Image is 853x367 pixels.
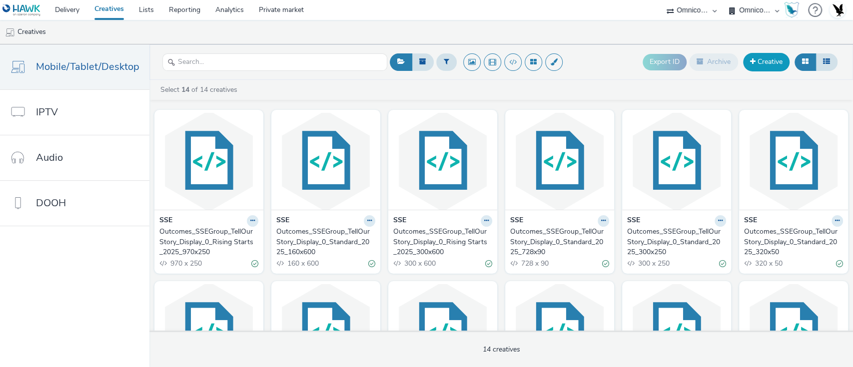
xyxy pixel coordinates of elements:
[483,345,520,354] span: 14 creatives
[286,259,319,268] span: 160 x 600
[784,2,803,18] a: Hawk Academy
[627,227,726,257] a: Outcomes_SSEGroup_TellOurStory_Display_0_Standard_2025_300x250
[510,227,609,257] a: Outcomes_SSEGroup_TellOurStory_Display_0_Standard_2025_728x90
[169,259,202,268] span: 970 x 250
[5,27,15,37] img: mobile
[508,112,612,210] img: Outcomes_SSEGroup_TellOurStory_Display_0_Standard_2025_728x90 visual
[159,227,254,257] div: Outcomes_SSEGroup_TellOurStory_Display_0_Rising Starts_2025_970x250
[689,53,738,70] button: Archive
[520,259,549,268] span: 728 x 90
[744,227,843,257] a: Outcomes_SSEGroup_TellOurStory_Display_0_Standard_2025_320x50
[276,215,289,227] strong: SSE
[157,112,261,210] img: Outcomes_SSEGroup_TellOurStory_Display_0_Rising Starts_2025_970x250 visual
[742,112,846,210] img: Outcomes_SSEGroup_TellOurStory_Display_0_Standard_2025_320x50 visual
[627,215,640,227] strong: SSE
[625,112,729,210] img: Outcomes_SSEGroup_TellOurStory_Display_0_Standard_2025_300x250 visual
[159,215,172,227] strong: SSE
[159,227,258,257] a: Outcomes_SSEGroup_TellOurStory_Display_0_Rising Starts_2025_970x250
[393,227,488,257] div: Outcomes_SSEGroup_TellOurStory_Display_0_Rising Starts_2025_300x600
[795,53,816,70] button: Grid
[276,227,375,257] a: Outcomes_SSEGroup_TellOurStory_Display_0_Standard_2025_160x600
[602,258,609,269] div: Valid
[276,227,371,257] div: Outcomes_SSEGroup_TellOurStory_Display_0_Standard_2025_160x600
[816,53,838,70] button: Table
[510,215,523,227] strong: SSE
[744,215,757,227] strong: SSE
[744,227,839,257] div: Outcomes_SSEGroup_TellOurStory_Display_0_Standard_2025_320x50
[393,215,406,227] strong: SSE
[36,59,139,74] span: Mobile/Tablet/Desktop
[251,258,258,269] div: Valid
[393,227,492,257] a: Outcomes_SSEGroup_TellOurStory_Display_0_Rising Starts_2025_300x600
[391,112,495,210] img: Outcomes_SSEGroup_TellOurStory_Display_0_Rising Starts_2025_300x600 visual
[162,53,387,71] input: Search...
[510,227,605,257] div: Outcomes_SSEGroup_TellOurStory_Display_0_Standard_2025_728x90
[403,259,436,268] span: 300 x 600
[368,258,375,269] div: Valid
[830,2,845,17] img: Account UK
[637,259,670,268] span: 300 x 250
[485,258,492,269] div: Valid
[643,54,687,70] button: Export ID
[627,227,722,257] div: Outcomes_SSEGroup_TellOurStory_Display_0_Standard_2025_300x250
[181,85,189,94] strong: 14
[784,2,799,18] img: Hawk Academy
[836,258,843,269] div: Valid
[159,85,241,94] a: Select of 14 creatives
[274,112,378,210] img: Outcomes_SSEGroup_TellOurStory_Display_0_Standard_2025_160x600 visual
[754,259,783,268] span: 320 x 50
[36,196,66,210] span: DOOH
[36,150,63,165] span: Audio
[719,258,726,269] div: Valid
[36,105,58,119] span: IPTV
[743,53,790,71] a: Creative
[2,4,41,16] img: undefined Logo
